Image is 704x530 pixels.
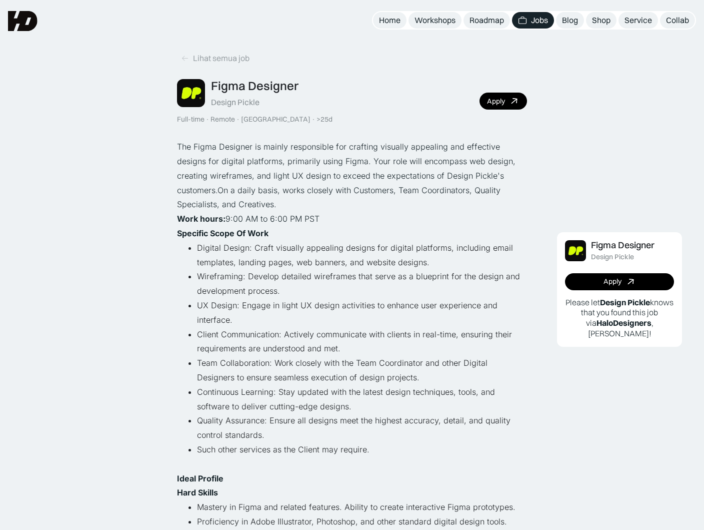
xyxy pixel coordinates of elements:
img: Job Image [565,240,586,261]
div: Design Pickle [591,253,634,261]
div: Workshops [414,15,455,26]
b: HaloDesigners [596,318,651,328]
div: Figma Designer [211,79,298,93]
li: Mastery in Figma and related features. Ability to create interactive Figma prototypes. [197,500,527,514]
a: Service [618,12,658,29]
div: Remote [210,115,235,124]
div: Collab [666,15,689,26]
div: · [311,115,315,124]
div: Roadmap [469,15,504,26]
li: Team Collaboration: Work closely with the Team Coordinator and other Digital Designers to ensure ... [197,356,527,385]
li: Client Communication: Actively communicate with clients in real-time, ensuring their requirements... [197,327,527,356]
li: Proficiency in Adobe Illustrator, Photoshop, and other standard digital design tools. [197,514,527,529]
div: Apply [487,97,505,106]
p: Please let knows that you found this job via , [PERSON_NAME]! [565,297,674,339]
a: Lihat semua job [177,50,253,67]
a: Apply [479,93,527,110]
a: Roadmap [463,12,510,29]
b: Design Pickle [600,297,650,307]
strong: Ideal Profile Hard Skills [177,473,223,498]
p: The Figma Designer is mainly responsible for crafting visually appealing and effective designs fo... [177,140,527,212]
div: >25d [316,115,332,124]
div: Jobs [531,15,548,26]
div: Blog [562,15,578,26]
div: Service [624,15,652,26]
div: [GEOGRAPHIC_DATA] [241,115,310,124]
strong: Specific Scope Of Work [177,228,268,238]
div: Shop [592,15,610,26]
li: Continuous Learning: Stay updated with the latest design techniques, tools, and software to deliv... [197,385,527,414]
div: Figma Designer [591,240,654,251]
div: Apply [603,277,621,286]
li: Digital Design: Craft visually appealing designs for digital platforms, including email templates... [197,241,527,270]
div: · [236,115,240,124]
li: UX Design: Engage in light UX design activities to enhance user experience and interface. [197,298,527,327]
li: Quality Assurance: Ensure all designs meet the highest accuracy, detail, and quality control stan... [197,413,527,442]
div: Full-time [177,115,204,124]
a: Workshops [408,12,461,29]
a: Collab [660,12,695,29]
a: Shop [586,12,616,29]
a: Jobs [512,12,554,29]
div: · [205,115,209,124]
div: Lihat semua job [193,53,249,64]
img: Job Image [177,79,205,107]
p: ‍ [177,226,527,241]
li: Such other services as the Client may require. [197,442,527,471]
a: Home [373,12,406,29]
a: Blog [556,12,584,29]
p: ‍ 9:00 AM to 6:00 PM PST [177,212,527,226]
div: Home [379,15,400,26]
strong: Work hours: [177,214,225,224]
div: Design Pickle [211,97,259,108]
a: Apply [565,273,674,290]
li: Wireframing: Develop detailed wireframes that serve as a blueprint for the design and development... [197,269,527,298]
